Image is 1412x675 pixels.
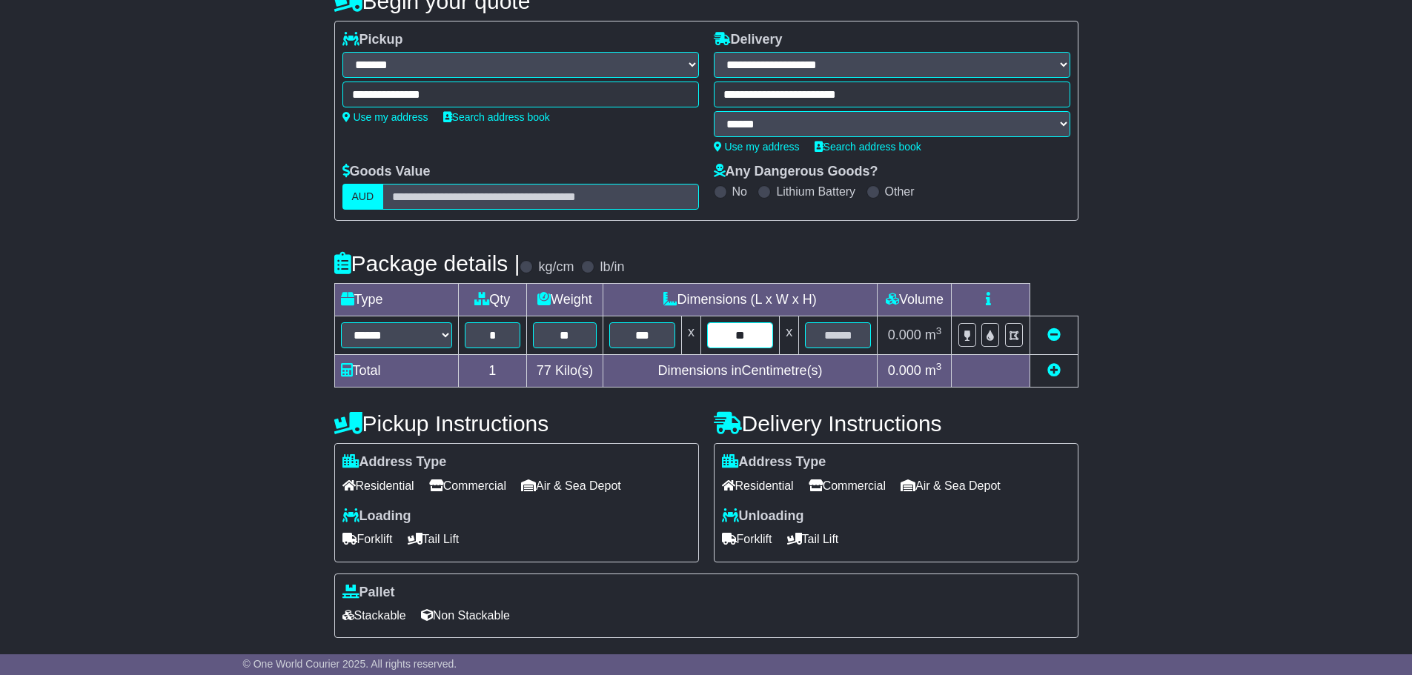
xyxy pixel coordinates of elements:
[243,658,457,670] span: © One World Courier 2025. All rights reserved.
[681,316,700,355] td: x
[421,604,510,627] span: Non Stackable
[408,528,460,551] span: Tail Lift
[342,604,406,627] span: Stackable
[334,251,520,276] h4: Package details |
[429,474,506,497] span: Commercial
[936,325,942,336] sup: 3
[342,474,414,497] span: Residential
[603,355,878,388] td: Dimensions in Centimetre(s)
[722,508,804,525] label: Unloading
[722,454,826,470] label: Address Type
[342,454,447,470] label: Address Type
[714,164,878,180] label: Any Dangerous Goods?
[600,259,624,276] label: lb/in
[885,184,915,199] label: Other
[925,327,942,342] span: m
[458,355,527,388] td: 1
[776,184,855,199] label: Lithium Battery
[458,284,527,316] td: Qty
[1047,327,1061,342] a: Remove this item
[342,32,403,48] label: Pickup
[527,355,603,388] td: Kilo(s)
[342,111,428,123] a: Use my address
[537,363,551,378] span: 77
[722,528,772,551] span: Forklift
[722,474,794,497] span: Residential
[901,474,1001,497] span: Air & Sea Depot
[732,184,747,199] label: No
[334,284,458,316] td: Type
[342,164,431,180] label: Goods Value
[521,474,621,497] span: Air & Sea Depot
[787,528,839,551] span: Tail Lift
[342,528,393,551] span: Forklift
[780,316,799,355] td: x
[714,32,783,48] label: Delivery
[342,585,395,601] label: Pallet
[334,411,699,436] h4: Pickup Instructions
[936,361,942,372] sup: 3
[527,284,603,316] td: Weight
[538,259,574,276] label: kg/cm
[888,363,921,378] span: 0.000
[815,141,921,153] a: Search address book
[342,184,384,210] label: AUD
[925,363,942,378] span: m
[443,111,550,123] a: Search address book
[878,284,952,316] td: Volume
[888,327,921,342] span: 0.000
[603,284,878,316] td: Dimensions (L x W x H)
[714,141,800,153] a: Use my address
[809,474,886,497] span: Commercial
[1047,363,1061,378] a: Add new item
[334,355,458,388] td: Total
[714,411,1078,436] h4: Delivery Instructions
[342,508,411,525] label: Loading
